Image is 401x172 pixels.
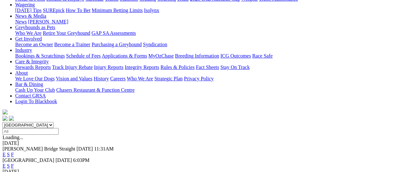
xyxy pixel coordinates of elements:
a: Track Injury Rebate [52,64,93,70]
a: Schedule of Fees [66,53,100,58]
a: Rules & Policies [160,64,195,70]
img: facebook.svg [3,116,8,121]
div: News & Media [15,19,398,25]
a: S [7,163,10,169]
span: [DATE] [76,146,93,151]
a: MyOzChase [148,53,174,58]
div: Industry [15,53,398,59]
a: Race Safe [252,53,272,58]
span: 11:31AM [94,146,114,151]
a: Applications & Forms [102,53,147,58]
a: Wagering [15,2,35,7]
a: Bookings & Scratchings [15,53,65,58]
a: Become an Owner [15,42,53,47]
a: Care & Integrity [15,59,49,64]
a: Industry [15,47,32,53]
a: Become a Trainer [54,42,90,47]
a: How To Bet [66,8,91,13]
a: GAP SA Assessments [92,30,136,36]
a: F [11,163,14,169]
span: 6:03PM [73,157,90,163]
div: Greyhounds as Pets [15,30,398,36]
a: Syndication [143,42,167,47]
a: History [94,76,109,81]
a: Minimum Betting Limits [92,8,143,13]
div: [DATE] [3,140,398,146]
span: [PERSON_NAME] Bridge Straight [3,146,75,151]
a: Integrity Reports [125,64,159,70]
a: About [15,70,28,76]
span: Loading... [3,135,23,140]
a: E [3,152,6,157]
img: logo-grsa-white.png [3,109,8,114]
div: Wagering [15,8,398,13]
input: Select date [3,128,59,135]
a: Stay On Track [220,64,249,70]
div: About [15,76,398,82]
a: SUREpick [43,8,64,13]
a: Cash Up Your Club [15,87,55,93]
a: ICG Outcomes [220,53,251,58]
a: Retire Your Greyhound [43,30,90,36]
a: E [3,163,6,169]
a: Fact Sheets [196,64,219,70]
a: Bar & Dining [15,82,43,87]
a: Greyhounds as Pets [15,25,55,30]
img: twitter.svg [9,116,14,121]
a: Who We Are [15,30,42,36]
a: News & Media [15,13,46,19]
a: Stewards Reports [15,64,51,70]
a: We Love Our Dogs [15,76,55,81]
a: [PERSON_NAME] [28,19,68,24]
a: Login To Blackbook [15,99,57,104]
a: F [11,152,14,157]
a: Get Involved [15,36,42,41]
div: Get Involved [15,42,398,47]
a: Isolynx [144,8,159,13]
a: Strategic Plan [154,76,183,81]
a: Chasers Restaurant & Function Centre [56,87,134,93]
span: [GEOGRAPHIC_DATA] [3,157,54,163]
a: Breeding Information [175,53,219,58]
a: Privacy Policy [184,76,214,81]
div: Bar & Dining [15,87,398,93]
a: [DATE] Tips [15,8,42,13]
a: Contact GRSA [15,93,46,98]
a: Purchasing a Greyhound [92,42,142,47]
div: Care & Integrity [15,64,398,70]
a: Who We Are [127,76,153,81]
a: Vision and Values [56,76,92,81]
a: Injury Reports [94,64,123,70]
a: Careers [110,76,126,81]
a: News [15,19,27,24]
span: [DATE] [55,157,72,163]
a: S [7,152,10,157]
